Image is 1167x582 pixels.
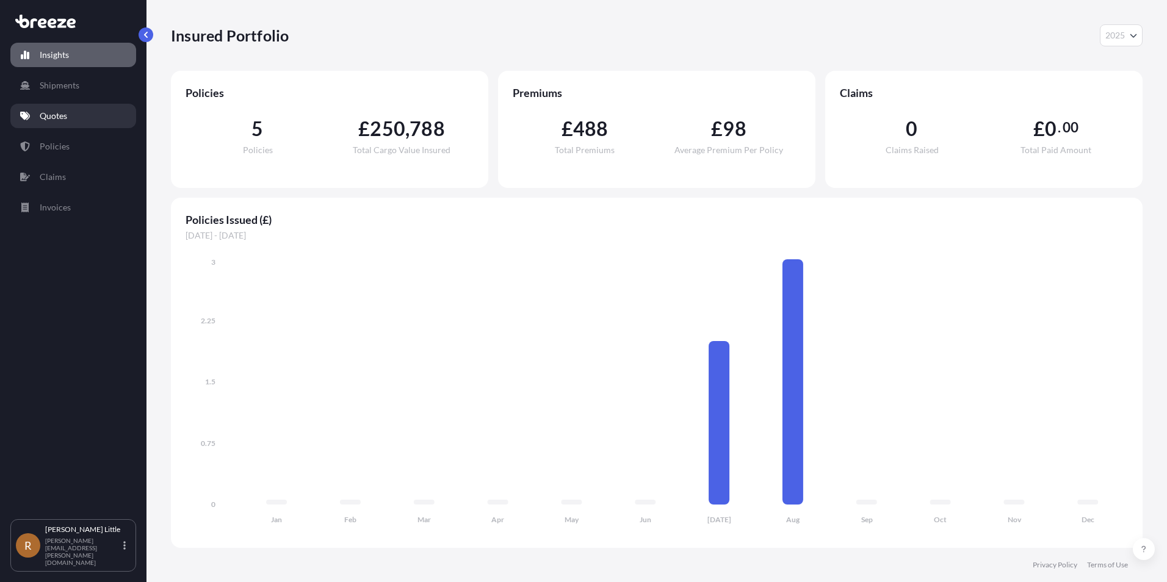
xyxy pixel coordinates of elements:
[10,104,136,128] a: Quotes
[723,119,746,138] span: 98
[410,119,445,138] span: 788
[40,201,71,214] p: Invoices
[45,537,121,566] p: [PERSON_NAME][EMAIL_ADDRESS][PERSON_NAME][DOMAIN_NAME]
[40,79,79,92] p: Shipments
[405,119,410,138] span: ,
[40,171,66,183] p: Claims
[358,119,370,138] span: £
[186,85,474,100] span: Policies
[10,195,136,220] a: Invoices
[674,146,783,154] span: Average Premium Per Policy
[1100,24,1143,46] button: Year Selector
[1033,119,1045,138] span: £
[861,515,873,524] tspan: Sep
[171,26,289,45] p: Insured Portfolio
[201,316,215,325] tspan: 2.25
[353,146,450,154] span: Total Cargo Value Insured
[555,146,615,154] span: Total Premiums
[786,515,800,524] tspan: Aug
[934,515,947,524] tspan: Oct
[417,515,431,524] tspan: Mar
[1105,29,1125,41] span: 2025
[1021,146,1091,154] span: Total Paid Amount
[1082,515,1094,524] tspan: Dec
[1033,560,1077,570] a: Privacy Policy
[201,439,215,448] tspan: 0.75
[40,140,70,153] p: Policies
[45,525,121,534] p: [PERSON_NAME] Little
[186,212,1128,227] span: Policies Issued (£)
[370,119,405,138] span: 250
[562,119,573,138] span: £
[251,119,263,138] span: 5
[10,43,136,67] a: Insights
[243,146,273,154] span: Policies
[40,110,67,122] p: Quotes
[205,377,215,386] tspan: 1.5
[24,539,32,551] span: R
[271,515,282,524] tspan: Jan
[1058,123,1061,132] span: .
[1008,515,1022,524] tspan: Nov
[211,257,215,267] tspan: 3
[10,73,136,98] a: Shipments
[344,515,356,524] tspan: Feb
[10,165,136,189] a: Claims
[711,119,723,138] span: £
[573,119,609,138] span: 488
[640,515,651,524] tspan: Jun
[840,85,1128,100] span: Claims
[40,49,69,61] p: Insights
[707,515,731,524] tspan: [DATE]
[565,515,579,524] tspan: May
[1087,560,1128,570] a: Terms of Use
[186,229,1128,242] span: [DATE] - [DATE]
[211,500,215,509] tspan: 0
[513,85,801,100] span: Premiums
[886,146,939,154] span: Claims Raised
[491,515,504,524] tspan: Apr
[1045,119,1057,138] span: 0
[1063,123,1078,132] span: 00
[10,134,136,159] a: Policies
[906,119,917,138] span: 0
